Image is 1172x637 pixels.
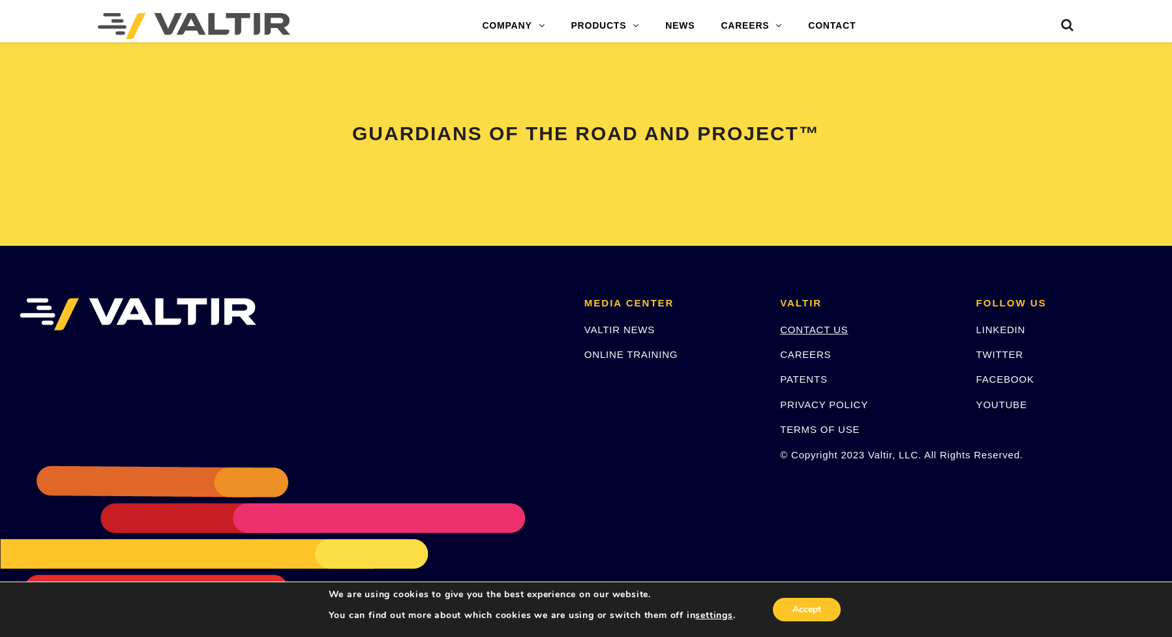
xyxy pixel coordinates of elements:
span: GUARDIANS OF THE ROAD AND PROJECT™ [352,123,820,144]
button: Accept [773,598,841,621]
h2: FOLLOW US [976,298,1152,309]
a: PRODUCTS [558,13,652,39]
a: CAREERS [708,13,795,39]
h2: MEDIA CENTER [584,298,760,309]
p: We are using cookies to give you the best experience on our website. [329,589,736,600]
a: FACEBOOK [976,374,1034,385]
button: settings [695,610,732,621]
a: ONLINE TRAINING [584,349,678,360]
a: NEWS [652,13,708,39]
a: TERMS OF USE [780,424,860,435]
a: PATENTS [780,374,828,385]
a: TWITTER [976,349,1023,360]
p: © Copyright 2023 Valtir, LLC. All Rights Reserved. [780,447,956,462]
p: You can find out more about which cookies we are using or switch them off in . [329,610,736,621]
img: Valtir [98,13,290,39]
img: VALTIR [20,298,256,331]
a: VALTIR NEWS [584,324,655,335]
a: PRIVACY POLICY [780,399,868,410]
a: YOUTUBE [976,399,1027,410]
a: LINKEDIN [976,324,1026,335]
a: CONTACT US [780,324,848,335]
a: CONTACT [795,13,869,39]
h2: VALTIR [780,298,956,309]
a: COMPANY [469,13,558,39]
a: CAREERS [780,349,831,360]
